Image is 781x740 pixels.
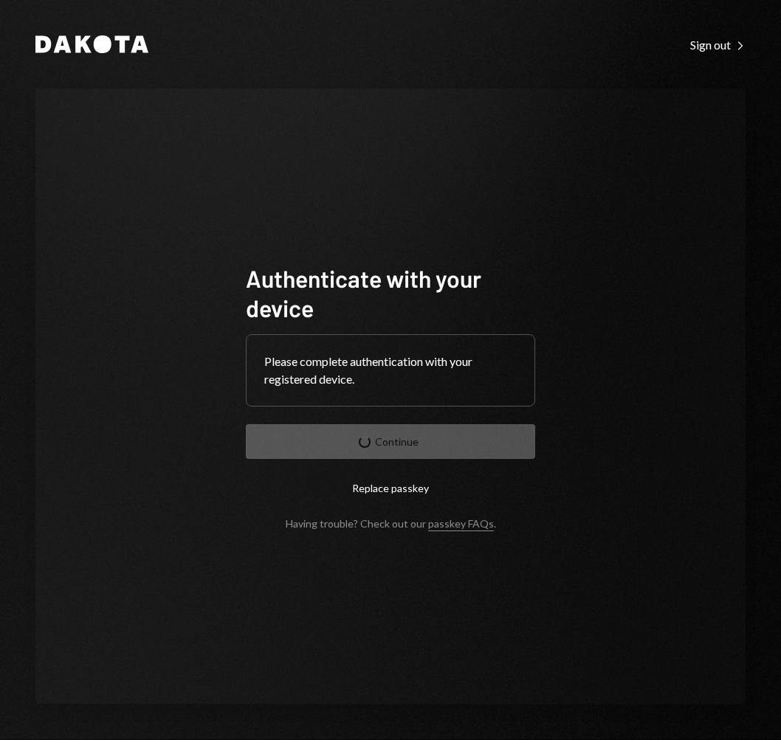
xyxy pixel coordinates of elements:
[690,36,746,52] a: Sign out
[286,517,496,530] div: Having trouble? Check out our .
[690,38,746,52] div: Sign out
[246,263,535,322] h1: Authenticate with your device
[428,517,494,531] a: passkey FAQs
[246,471,535,505] button: Replace passkey
[264,353,517,388] div: Please complete authentication with your registered device.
